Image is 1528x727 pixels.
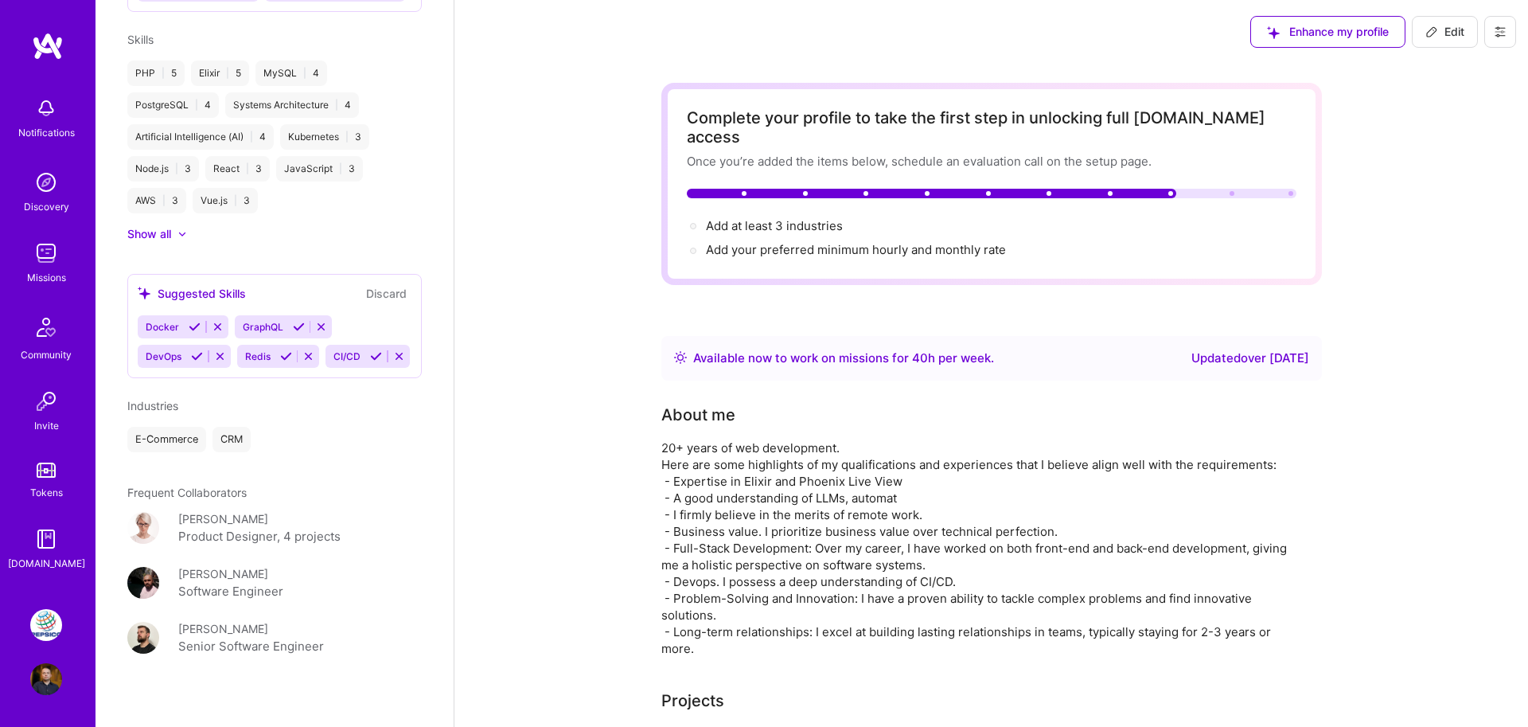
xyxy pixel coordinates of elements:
[127,188,186,213] div: AWS 3
[30,484,63,501] div: Tokens
[127,567,159,599] img: User Avatar
[1425,24,1464,40] span: Edit
[687,108,1296,147] div: Complete your profile to take the first step in unlocking full [DOMAIN_NAME] access
[1267,26,1280,39] i: icon SuggestedTeams
[255,61,327,86] div: MySQL 4
[191,61,249,86] div: Elixir 5
[212,321,224,333] i: Reject
[127,124,274,150] div: Artificial Intelligence (AI) 4
[162,194,166,207] span: |
[280,350,292,362] i: Accept
[214,350,226,362] i: Reject
[191,350,203,362] i: Accept
[1191,349,1309,368] div: Updated over [DATE]
[234,194,237,207] span: |
[127,622,159,654] img: User Avatar
[195,99,198,111] span: |
[32,32,64,61] img: logo
[226,67,229,80] span: |
[345,131,349,143] span: |
[18,124,75,141] div: Notifications
[193,188,258,213] div: Vue.js 3
[30,385,62,417] img: Invite
[178,565,268,582] div: [PERSON_NAME]
[27,269,66,286] div: Missions
[27,308,65,346] img: Community
[127,61,185,86] div: PHP 5
[335,99,338,111] span: |
[30,237,62,269] img: teamwork
[26,663,66,695] a: User Avatar
[178,620,268,637] div: [PERSON_NAME]
[706,218,843,233] span: Add at least 3 industries
[127,156,199,182] div: Node.js 3
[293,321,305,333] i: Accept
[303,67,306,80] span: |
[212,427,251,452] div: CRM
[245,350,271,362] span: Redis
[138,285,246,302] div: Suggested Skills
[21,346,72,363] div: Community
[146,321,179,333] span: Docker
[370,350,382,362] i: Accept
[706,242,1006,257] span: Add your preferred minimum hourly and monthly rate
[1412,16,1478,48] button: Edit
[315,321,327,333] i: Reject
[30,523,62,555] img: guide book
[1250,16,1405,48] button: Enhance my profile
[276,156,363,182] div: JavaScript 3
[127,486,247,499] span: Frequent Collaborators
[339,162,342,175] span: |
[674,351,687,364] img: Availability
[127,399,178,412] span: Industries
[693,349,994,368] div: Available now to work on missions for h per week .
[361,284,411,303] button: Discard
[37,463,56,478] img: tokens
[661,403,735,427] div: About me
[8,555,85,572] div: [DOMAIN_NAME]
[1267,24,1389,40] span: Enhance my profile
[243,321,283,333] span: GraphQL
[175,162,178,175] span: |
[661,689,724,713] div: Projects
[138,287,151,300] i: icon SuggestedTeams
[661,440,1298,657] div: 20+ years of web development. Here are some highlights of my qualifications and experiences that ...
[225,92,359,118] div: Systems Architecture 4
[30,92,62,124] img: bell
[393,350,405,362] i: Reject
[127,565,422,601] a: User Avatar[PERSON_NAME]Software Engineer
[189,321,201,333] i: Accept
[127,620,422,656] a: User Avatar[PERSON_NAME]Senior Software Engineer
[280,124,369,150] div: Kubernetes 3
[146,350,181,362] span: DevOps
[30,166,62,198] img: discovery
[127,510,422,546] a: User Avatar[PERSON_NAME]Product Designer, 4 projects
[205,156,270,182] div: React 3
[127,92,219,118] div: PostgreSQL 4
[127,33,154,46] span: Skills
[127,512,159,544] img: User Avatar
[178,637,324,656] div: Senior Software Engineer
[302,350,314,362] i: Reject
[30,609,62,641] img: PepsiCo: SodaStream Intl. 2024 AOP
[162,67,165,80] span: |
[178,527,341,546] div: Product Designer, 4 projects
[333,350,361,362] span: CI/CD
[687,153,1296,170] div: Once you’re added the items below, schedule an evaluation call on the setup page.
[178,510,268,527] div: [PERSON_NAME]
[34,417,59,434] div: Invite
[178,582,283,601] div: Software Engineer
[24,198,69,215] div: Discovery
[26,609,66,641] a: PepsiCo: SodaStream Intl. 2024 AOP
[246,162,249,175] span: |
[127,427,206,452] div: E-Commerce
[127,226,171,242] div: Show all
[912,350,928,365] span: 40
[30,663,62,695] img: User Avatar
[250,131,253,143] span: |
